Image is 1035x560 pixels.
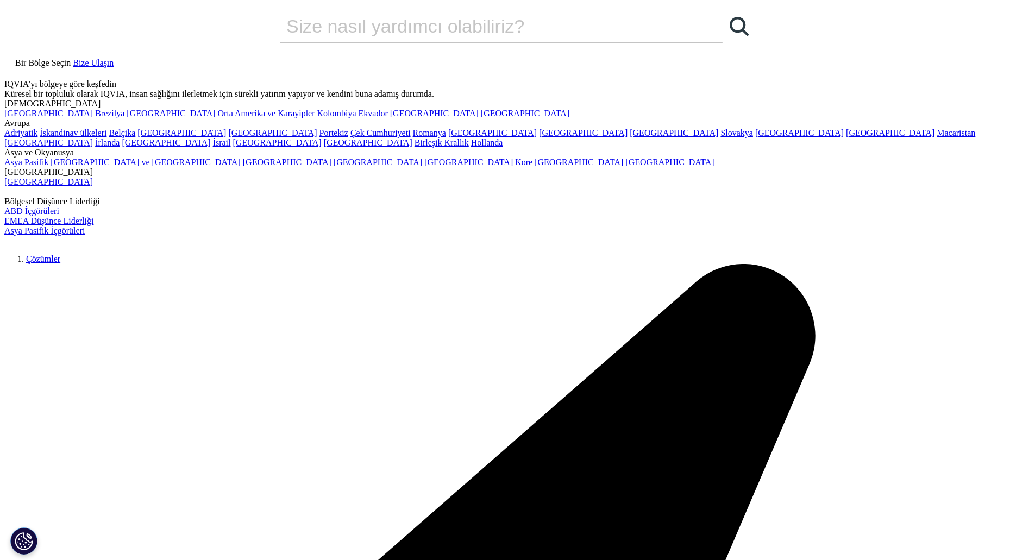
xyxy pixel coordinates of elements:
[4,158,48,167] a: Asya Pasifik
[317,109,356,118] a: Kolombiya
[4,109,93,118] a: [GEOGRAPHIC_DATA]
[95,138,120,147] a: İrlanda
[515,158,532,167] a: Kore
[137,128,226,137] a: [GEOGRAPHIC_DATA]
[4,216,93,225] a: EMEA Düşünce Liderliği
[390,109,479,118] a: [GEOGRAPHIC_DATA]
[228,128,317,137] a: [GEOGRAPHIC_DATA]
[324,138,412,147] a: [GEOGRAPHIC_DATA]
[415,138,469,147] a: Birleşik Krallık
[4,89,434,98] font: Küresel bir topluluk olarak IQVIA, insan sağlığını ilerletmek için sürekli yatırım yapıyor ve ken...
[424,158,513,167] a: [GEOGRAPHIC_DATA]
[213,138,231,147] a: İsrail
[625,158,714,167] a: [GEOGRAPHIC_DATA]
[755,128,844,137] a: [GEOGRAPHIC_DATA]
[4,226,85,235] a: Asya Pasifik İçgörüleri
[95,109,124,118] a: Brezilya
[243,158,331,167] a: [GEOGRAPHIC_DATA]
[233,138,322,147] a: [GEOGRAPHIC_DATA]
[937,128,975,137] a: Macaristan
[4,148,74,157] font: Asya ve Okyanusya
[218,109,315,118] a: Orta Amerika ve Karayipler
[4,177,93,186] a: [GEOGRAPHIC_DATA]
[122,138,210,147] a: [GEOGRAPHIC_DATA]
[359,109,388,118] a: Ekvador
[535,158,623,167] a: [GEOGRAPHIC_DATA]
[471,138,503,147] a: Hollanda
[539,128,628,137] a: [GEOGRAPHIC_DATA]
[334,158,422,167] a: [GEOGRAPHIC_DATA]
[720,128,753,137] a: Slovakya
[846,128,934,137] a: [GEOGRAPHIC_DATA]
[280,10,692,42] input: Aramak
[4,167,93,177] font: [GEOGRAPHIC_DATA]
[730,17,749,36] svg: Aramak
[127,109,215,118] a: [GEOGRAPHIC_DATA]
[109,128,135,137] a: Belçika
[481,109,569,118] a: [GEOGRAPHIC_DATA]
[4,138,93,147] a: [GEOGRAPHIC_DATA]
[4,99,101,108] font: [DEMOGRAPHIC_DATA]
[10,527,37,555] button: Tanımlama Bilgisi Ayarları
[15,58,71,67] font: Bir Bölge Seçin
[26,254,60,263] a: Çözümler
[4,197,100,206] font: Bölgesel Düşünce Liderliği
[4,118,30,128] font: Avrupa
[4,128,37,137] a: Adriyatik
[40,128,106,137] a: İskandinav ülkeleri
[51,158,240,167] a: [GEOGRAPHIC_DATA] ve [GEOGRAPHIC_DATA]
[413,128,446,137] a: Romanya
[4,79,116,89] font: IQVIA'yı bölgeye göre keşfedin
[723,10,755,42] a: Aramak
[73,58,114,67] font: Bize Ulaşın
[319,128,348,137] a: Portekiz
[448,128,537,137] a: [GEOGRAPHIC_DATA]
[350,128,411,137] a: Çek Cumhuriyeti
[630,128,718,137] a: [GEOGRAPHIC_DATA]
[4,206,59,216] a: ABD İçgörüleri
